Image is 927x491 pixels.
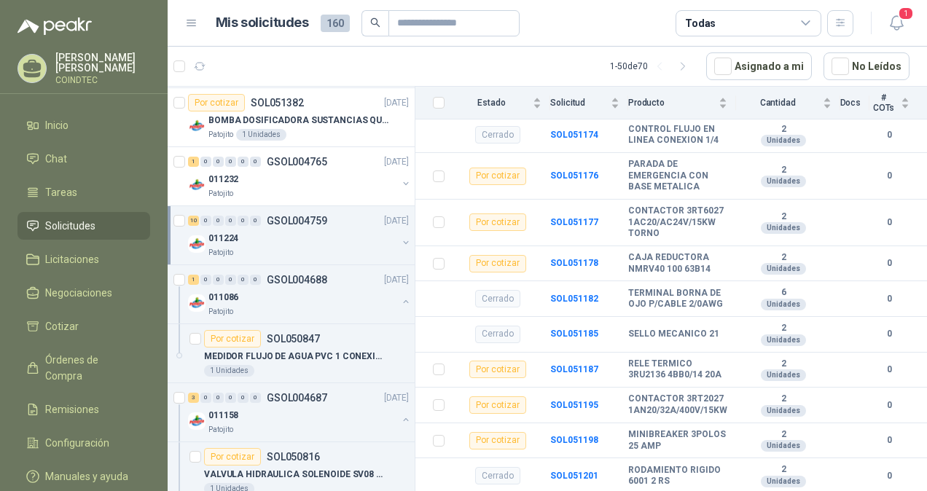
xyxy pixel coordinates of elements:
[869,469,910,483] b: 0
[267,216,327,226] p: GSOL004759
[17,178,150,206] a: Tareas
[45,151,67,167] span: Chat
[208,306,233,318] p: Patojito
[869,128,910,142] b: 0
[17,279,150,307] a: Negociaciones
[168,324,415,383] a: Por cotizarSOL050847MEDIDOR FLUJO DE AGUA PVC 1 CONEXION PE1 Unidades
[761,440,806,452] div: Unidades
[550,294,598,304] b: SOL051182
[869,433,910,447] b: 0
[208,291,238,305] p: 011086
[761,135,806,146] div: Unidades
[628,358,727,381] b: RELE TERMICO 3RU2136 4BB0/14 20A
[204,468,386,482] p: VALVULA HIDRAULICA SOLENOIDE SV08 20
[628,465,727,487] b: RODAMIENTO RIGIDO 6001 2 RS
[188,117,206,135] img: Company Logo
[761,369,806,381] div: Unidades
[869,169,910,183] b: 0
[869,93,898,113] span: # COTs
[628,429,727,452] b: MINIBREAKER 3POLOS 25 AMP
[225,157,236,167] div: 0
[883,10,910,36] button: 1
[384,273,409,287] p: [DATE]
[736,464,832,476] b: 2
[761,334,806,346] div: Unidades
[736,287,832,299] b: 6
[550,217,598,227] a: SOL051177
[45,285,112,301] span: Negociaciones
[188,157,199,167] div: 1
[469,168,526,185] div: Por cotizar
[550,329,598,339] b: SOL051185
[250,393,261,403] div: 0
[188,212,412,259] a: 10 0 0 0 0 0 GSOL004759[DATE] Company Logo011224Patojito
[204,330,261,347] div: Por cotizar
[736,358,832,370] b: 2
[238,393,249,403] div: 0
[469,213,526,231] div: Por cotizar
[475,290,520,307] div: Cerrado
[200,157,211,167] div: 0
[475,467,520,484] div: Cerrado
[869,256,910,270] b: 0
[250,216,261,226] div: 0
[208,247,233,259] p: Patojito
[55,52,150,73] p: [PERSON_NAME] [PERSON_NAME]
[45,401,99,417] span: Remisiones
[469,361,526,378] div: Por cotizar
[188,271,412,318] a: 1 0 0 0 0 0 GSOL004688[DATE] Company Logo011086Patojito
[213,157,224,167] div: 0
[736,393,832,405] b: 2
[55,76,150,85] p: COINDTEC
[869,398,910,412] b: 0
[321,15,350,32] span: 160
[188,412,206,430] img: Company Logo
[216,12,309,34] h1: Mis solicitudes
[267,393,327,403] p: GSOL004687
[204,365,254,377] div: 1 Unidades
[188,275,199,285] div: 1
[550,400,598,410] b: SOL051195
[17,396,150,423] a: Remisiones
[550,435,598,445] b: SOL051198
[706,52,812,80] button: Asignado a mi
[761,405,806,417] div: Unidades
[208,173,238,186] p: 011232
[45,318,79,334] span: Cotizar
[45,352,136,384] span: Órdenes de Compra
[685,15,716,31] div: Todas
[208,232,238,245] p: 011224
[469,432,526,449] div: Por cotizar
[628,87,736,119] th: Producto
[370,17,380,28] span: search
[208,188,233,200] p: Patojito
[17,313,150,340] a: Cotizar
[628,159,727,193] b: PARADA DE EMERGENCIA CON BASE METALICA
[236,129,286,141] div: 1 Unidades
[550,364,598,374] a: SOL051187
[188,389,412,436] a: 3 0 0 0 0 0 GSOL004687[DATE] Company Logo011158Patojito
[453,98,530,108] span: Estado
[475,326,520,343] div: Cerrado
[761,222,806,234] div: Unidades
[188,153,412,200] a: 1 0 0 0 0 0 GSOL004765[DATE] Company Logo011232Patojito
[204,448,261,466] div: Por cotizar
[45,251,99,267] span: Licitaciones
[550,130,598,140] b: SOL051174
[188,294,206,312] img: Company Logo
[213,393,224,403] div: 0
[628,252,727,275] b: CAJA REDUCTORA NMRV40 100 63B14
[761,263,806,275] div: Unidades
[200,275,211,285] div: 0
[238,157,249,167] div: 0
[761,299,806,310] div: Unidades
[250,157,261,167] div: 0
[250,275,261,285] div: 0
[550,471,598,481] b: SOL051201
[17,429,150,457] a: Configuración
[469,396,526,414] div: Por cotizar
[45,117,69,133] span: Inicio
[267,275,327,285] p: GSOL004688
[736,211,832,223] b: 2
[200,216,211,226] div: 0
